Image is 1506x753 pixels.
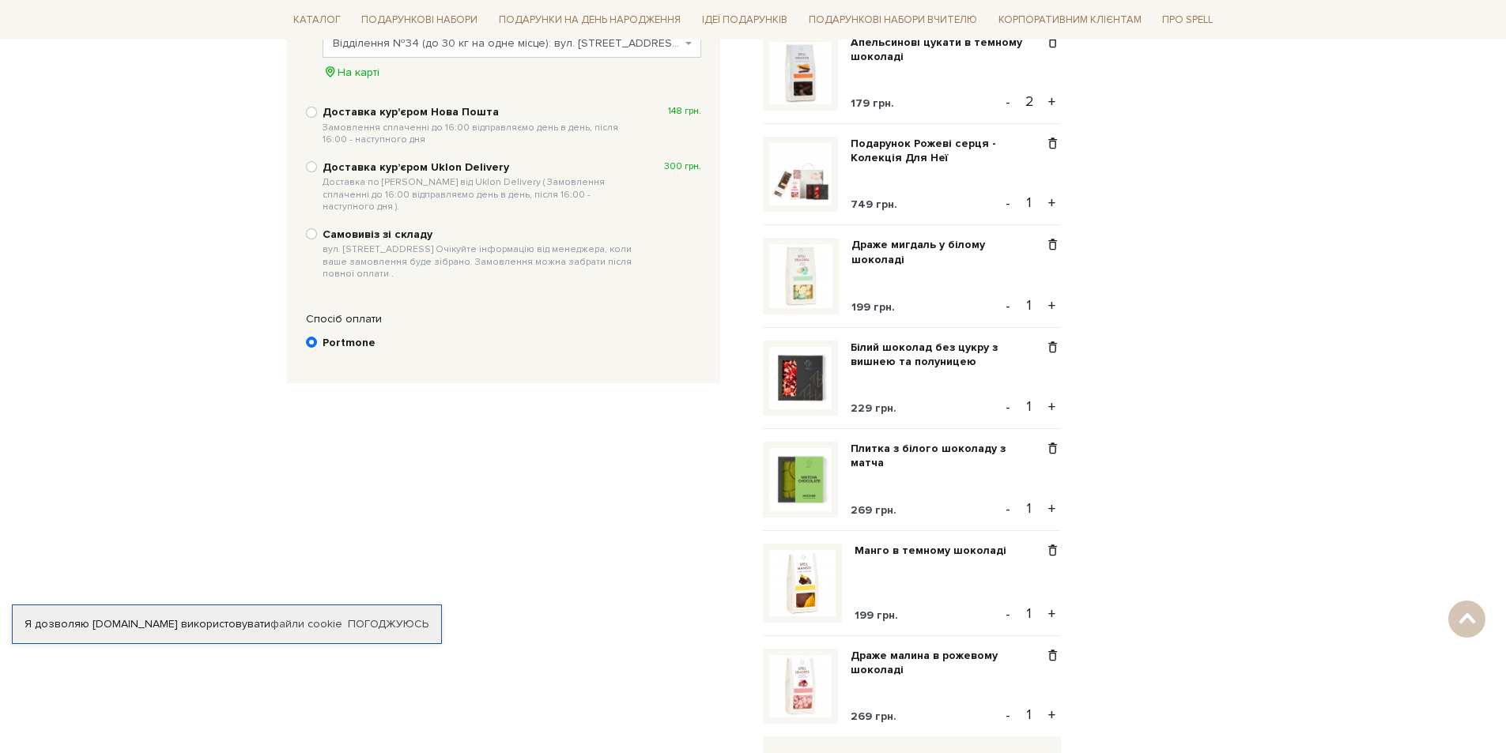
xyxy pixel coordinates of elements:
[323,243,638,280] span: вул. [STREET_ADDRESS] Очікуйте інформацію від менеджера, коли ваше замовлення буде зібрано. Замов...
[1043,497,1061,521] button: +
[851,300,895,314] span: 199 грн.
[769,347,832,409] img: Білий шоколад без цукру з вишнею та полуницею
[323,176,638,213] span: Доставка по [PERSON_NAME] від Uklon Delivery ( Замовлення сплаченні до 16:00 відправляємо день в ...
[1043,191,1061,215] button: +
[1043,703,1061,727] button: +
[323,105,638,145] b: Доставка кур'єром Нова Пошта
[493,8,687,32] a: Подарунки на День народження
[851,341,1044,369] a: Білий шоколад без цукру з вишнею та полуницею
[851,442,1044,470] a: Плитка з білого шоколаду з матча
[855,544,1018,558] a: Манго в темному шоколаді
[802,6,983,33] a: Подарункові набори Вчителю
[769,448,832,511] img: Плитка з білого шоколаду з матча
[287,8,347,32] a: Каталог
[769,655,832,717] img: Драже малина в рожевому шоколаді
[323,160,638,213] b: Доставка курʼєром Uklon Delivery
[13,617,441,631] div: Я дозволяю [DOMAIN_NAME] використовувати
[1000,294,1016,318] button: -
[696,8,794,32] a: Ідеї подарунків
[769,550,836,616] img: Манго в темному шоколаді
[1000,395,1016,419] button: -
[664,160,701,173] span: 300 грн.
[851,649,1044,677] a: Драже малина в рожевому шоколаді
[323,122,638,146] span: Замовлення сплаченні до 16:00 відправляємо день в день, після 16:00 - наступного дня
[1000,497,1016,521] button: -
[298,312,709,326] div: Спосіб оплати
[851,36,1044,64] a: Апельсинові цукати в темному шоколаді
[851,710,896,723] span: 269 грн.
[323,228,638,280] b: Самовивіз зі складу
[851,503,896,517] span: 269 грн.
[333,36,681,51] span: Відділення №34 (до 30 кг на одне місце): вул. Текстильників, 17А
[355,8,484,32] a: Подарункові набори
[323,29,701,58] span: Відділення №34 (до 30 кг на одне місце): вул. Текстильників, 17А
[1000,191,1016,215] button: -
[851,137,1044,165] a: Подарунок Рожеві серця - Колекція Для Неї
[855,608,898,622] span: 199 грн.
[1000,602,1016,626] button: -
[851,198,897,211] span: 749 грн.
[1043,90,1061,114] button: +
[348,617,428,631] a: Погоджуюсь
[270,617,342,631] a: файли cookie
[1043,602,1061,626] button: +
[323,66,701,80] div: На карті
[769,42,832,104] img: Апельсинові цукати в темному шоколаді
[668,105,701,118] span: 148 грн.
[1000,90,1016,114] button: -
[1000,703,1016,727] button: -
[769,244,832,307] img: Драже мигдаль у білому шоколаді
[1156,8,1219,32] a: Про Spell
[851,96,894,110] span: 179 грн.
[769,143,832,205] img: Подарунок Рожеві серця - Колекція Для Неї
[992,8,1148,32] a: Корпоративним клієнтам
[1043,395,1061,419] button: +
[851,401,896,415] span: 229 грн.
[851,238,1044,266] a: Драже мигдаль у білому шоколаді
[323,336,376,350] b: Portmone
[1043,294,1061,318] button: +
